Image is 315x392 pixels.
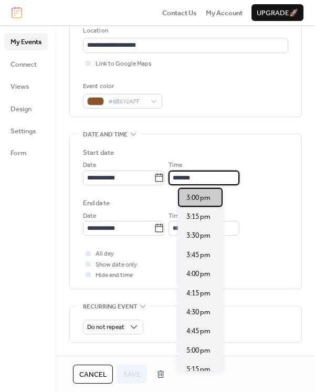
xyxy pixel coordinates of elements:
[169,160,182,171] span: Time
[10,148,27,158] span: Form
[251,4,303,21] button: Upgrade🚀
[83,211,96,221] span: Date
[96,59,152,69] span: Link to Google Maps
[96,249,114,259] span: All day
[4,78,48,94] a: Views
[96,260,137,270] span: Show date only
[206,7,243,18] a: My Account
[4,144,48,161] a: Form
[83,81,160,92] div: Event color
[186,364,211,375] span: 5:15 pm
[186,269,211,279] span: 4:00 pm
[169,211,182,221] span: Time
[4,33,48,50] a: My Events
[186,230,211,241] span: 3:30 pm
[4,100,48,117] a: Design
[186,250,211,260] span: 3:45 pm
[79,369,107,380] span: Cancel
[83,147,114,158] div: Start date
[96,270,133,281] span: Hide end time
[108,97,145,107] span: #8B572AFF
[10,104,31,114] span: Design
[162,8,197,18] span: Contact Us
[4,56,48,72] a: Connect
[186,307,211,317] span: 4:30 pm
[186,345,211,356] span: 5:00 pm
[73,365,113,384] button: Cancel
[83,160,96,171] span: Date
[83,301,137,312] span: Recurring event
[162,7,197,18] a: Contact Us
[12,7,22,18] img: logo
[4,122,48,139] a: Settings
[83,26,286,36] div: Location
[186,211,211,222] span: 3:15 pm
[257,8,298,18] span: Upgrade 🚀
[87,321,124,333] span: Do not repeat
[186,326,211,336] span: 4:45 pm
[206,8,243,18] span: My Account
[10,81,29,92] span: Views
[186,193,211,203] span: 3:00 pm
[10,126,36,136] span: Settings
[186,288,211,299] span: 4:15 pm
[83,130,128,140] span: Date and time
[83,198,110,208] div: End date
[10,59,37,70] span: Connect
[10,37,41,47] span: My Events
